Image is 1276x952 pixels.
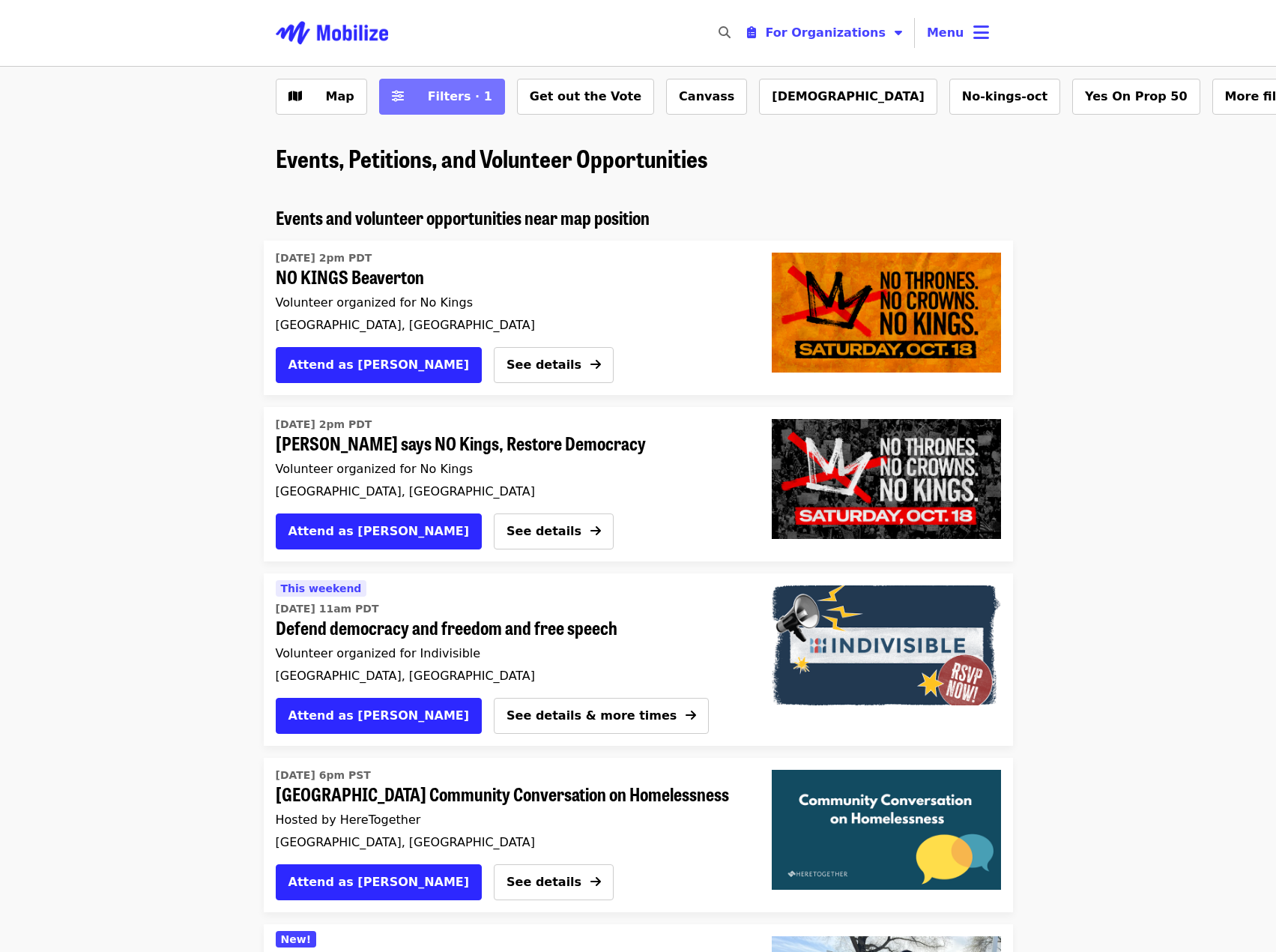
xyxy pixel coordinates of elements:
[276,698,483,734] button: Attend as [PERSON_NAME]
[276,646,481,660] span: Volunteer organized for Indivisible
[276,79,367,115] button: Show map view
[276,462,473,476] span: Volunteer organized for No Kings
[760,573,1013,746] a: Defend democracy and freedom and free speech
[759,79,937,115] button: [DEMOGRAPHIC_DATA]
[772,585,1001,705] img: Defend democracy and freedom and free speech organized by Indivisible
[288,522,470,540] span: Attend as [PERSON_NAME]
[276,318,736,332] div: [GEOGRAPHIC_DATA], [GEOGRAPHIC_DATA]
[747,25,756,40] i: clipboard-list icon
[772,419,1001,539] img: Beaverton says NO Kings, Restore Democracy organized by No Kings
[973,22,989,43] i: bars icon
[276,9,388,57] img: Mobilize - Home
[281,933,312,945] span: New!
[590,524,601,538] i: arrow-right icon
[276,433,736,454] span: [PERSON_NAME] says NO Kings, Restore Democracy
[494,513,614,549] button: See details
[949,79,1060,115] button: No-kings-oct
[276,140,707,175] span: Events, Petitions, and Volunteer Opportunities
[590,358,601,372] i: arrow-right icon
[288,89,302,103] i: map icon
[494,864,614,900] button: See details
[276,295,473,310] span: Volunteer organized for No Kings
[772,253,1001,373] img: NO KINGS Beaverton organized by No Kings
[276,813,421,827] span: Hosted by HereTogether
[276,864,483,900] button: Attend as [PERSON_NAME]
[276,417,372,433] time: [DATE] 2pm PDT
[276,783,736,805] span: [GEOGRAPHIC_DATA] Community Conversation on Homelessness
[494,698,709,734] button: See details & more times
[276,347,483,383] button: Attend as [PERSON_NAME]
[276,601,379,617] time: [DATE] 11am PDT
[276,513,483,549] button: Attend as [PERSON_NAME]
[281,582,362,594] span: This weekend
[392,89,404,103] i: sliders-h icon
[276,484,736,498] div: [GEOGRAPHIC_DATA], [GEOGRAPHIC_DATA]
[507,524,581,538] span: See details
[895,25,902,40] i: caret-down icon
[494,347,614,383] button: See details
[719,25,731,40] i: search icon
[927,25,964,40] span: Menu
[590,875,601,889] i: arrow-right icon
[915,15,1001,51] button: Toggle account menu
[772,770,1001,890] img: Beaverton City Library Community Conversation on Homelessness organized by HereTogether
[735,18,914,48] button: Toggle organizer menu
[288,356,470,374] span: Attend as [PERSON_NAME]
[276,247,736,335] a: See details for "NO KINGS Beaverton"
[276,835,736,849] div: [GEOGRAPHIC_DATA], [GEOGRAPHIC_DATA]
[1072,79,1200,115] button: Yes On Prop 50
[760,758,1013,912] a: Beaverton City Library Community Conversation on Homelessness
[379,79,505,115] button: Filters (1 selected)
[288,707,470,725] span: Attend as [PERSON_NAME]
[276,669,736,683] div: [GEOGRAPHIC_DATA], [GEOGRAPHIC_DATA]
[686,708,696,723] i: arrow-right icon
[326,89,354,103] span: Map
[276,768,371,783] time: [DATE] 6pm PST
[507,358,581,372] span: See details
[507,875,581,889] span: See details
[276,266,736,288] span: NO KINGS Beaverton
[276,579,736,686] a: See details for "Defend democracy and freedom and free speech"
[276,204,650,230] span: Events and volunteer opportunities near map position
[428,89,492,103] span: Filters · 1
[760,407,1013,561] a: Beaverton says NO Kings, Restore Democracy
[517,79,654,115] button: Get out the Vote
[760,241,1013,395] a: NO KINGS Beaverton
[276,617,736,639] span: Defend democracy and freedom and free speech
[666,79,747,115] button: Canvass
[276,413,736,501] a: See details for "Beaverton says NO Kings, Restore Democracy"
[288,873,470,891] span: Attend as [PERSON_NAME]
[276,250,372,266] time: [DATE] 2pm PDT
[765,25,886,40] span: For Organizations
[507,708,677,723] span: See details & more times
[740,15,752,51] input: Search
[276,764,736,852] a: See details for "Beaverton City Library Community Conversation on Homelessness"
